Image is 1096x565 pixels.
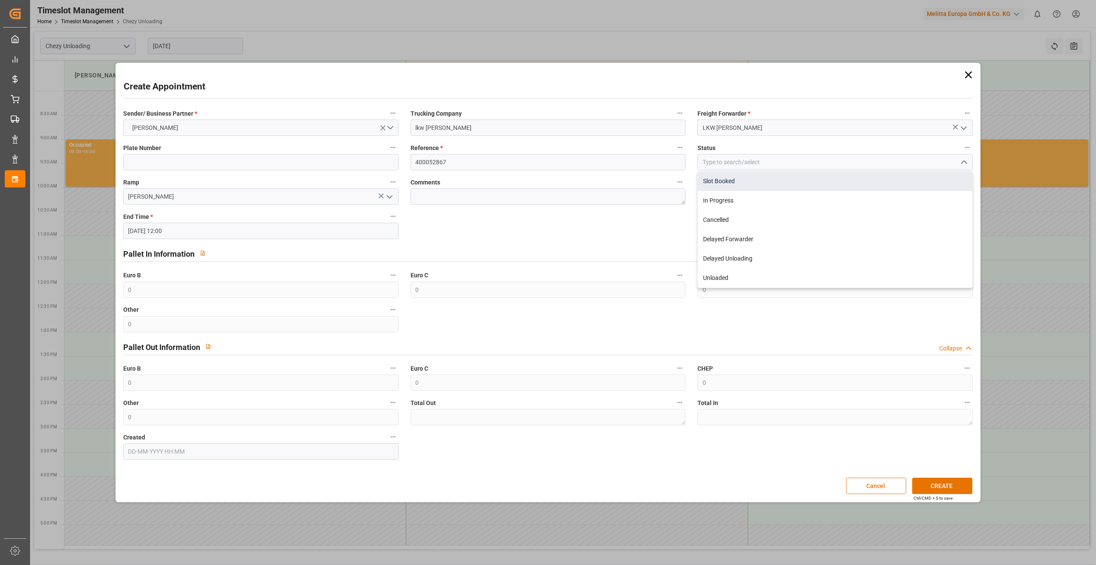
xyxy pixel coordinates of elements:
span: Trucking Company [411,109,462,118]
span: Other [123,305,139,314]
h2: Pallet In Information [123,248,195,260]
button: Other [387,304,399,315]
span: Comments [411,178,440,187]
button: Created [387,431,399,442]
div: Delayed Forwarder [698,230,972,249]
span: Plate Number [123,144,161,153]
button: Euro B [387,270,399,281]
span: Total Out [411,399,436,408]
input: DD-MM-YYYY HH:MM [123,443,399,460]
button: CREATE [912,478,972,494]
button: Trucking Company [674,107,685,119]
button: Sender/ Business Partner * [387,107,399,119]
button: Euro C [674,270,685,281]
button: open menu [382,190,395,203]
span: Euro B [123,271,141,280]
button: View description [195,245,211,261]
div: Unloaded [698,268,972,288]
button: View description [200,338,216,355]
button: Comments [674,176,685,187]
span: Other [123,399,139,408]
div: Slot Booked [698,172,972,191]
button: CHEP [962,362,973,374]
h2: Create Appointment [124,80,205,94]
span: [PERSON_NAME] [128,123,183,132]
button: open menu [957,121,970,135]
span: Sender/ Business Partner [123,109,197,118]
button: Status [962,142,973,153]
button: Other [387,397,399,408]
span: Total In [697,399,718,408]
button: Euro B [387,362,399,374]
span: Euro C [411,271,428,280]
div: Collapse [939,344,962,353]
button: Total Out [674,397,685,408]
input: Type to search/select [697,154,973,170]
button: Cancel [846,478,906,494]
span: Created [123,433,145,442]
button: Plate Number [387,142,399,153]
div: Ctrl/CMD + S to save [913,495,953,501]
span: Status [697,144,715,153]
span: Euro B [123,364,141,373]
button: Total In [962,397,973,408]
div: Cancelled [698,210,972,230]
button: open menu [123,120,399,136]
div: In Progress [698,191,972,210]
span: End Time [123,212,153,221]
button: Reference * [674,142,685,153]
div: Delayed Unloading [698,249,972,268]
button: Ramp [387,176,399,187]
button: Euro C [674,362,685,374]
button: close menu [957,156,970,169]
span: Euro C [411,364,428,373]
span: Freight Forwarder [697,109,750,118]
span: Ramp [123,178,139,187]
button: Freight Forwarder * [962,107,973,119]
span: CHEP [697,364,713,373]
button: End Time * [387,211,399,222]
span: Reference [411,144,443,153]
input: DD-MM-YYYY HH:MM [123,223,399,239]
input: Type to search/select [123,188,399,205]
h2: Pallet Out Information [123,341,200,353]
